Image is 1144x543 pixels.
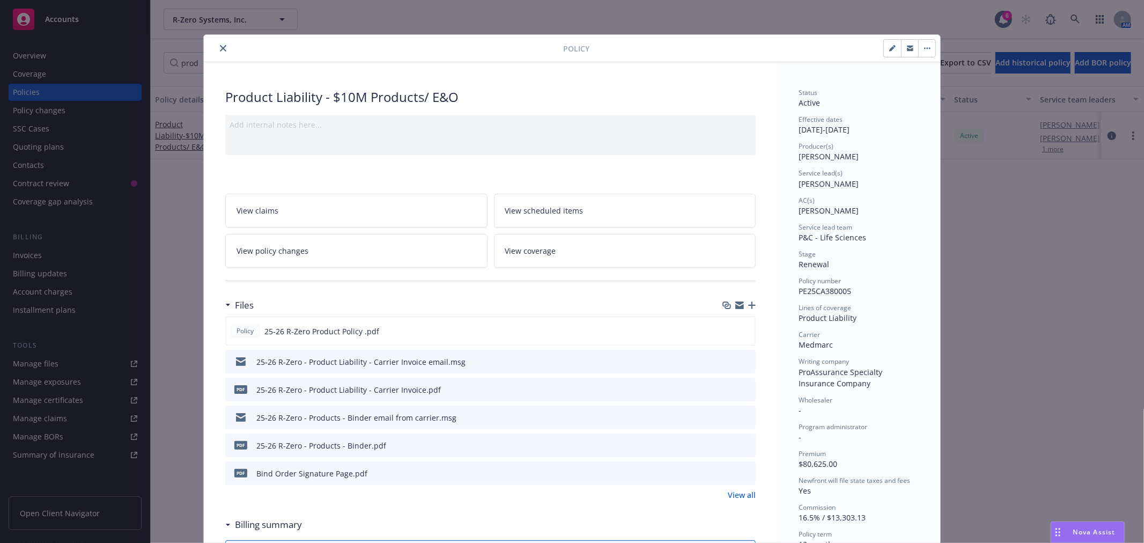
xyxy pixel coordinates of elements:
[1051,522,1125,543] button: Nova Assist
[256,412,456,423] div: 25-26 R-Zero - Products - Binder email from carrier.msg
[724,326,733,337] button: download file
[741,326,751,337] button: preview file
[256,468,367,479] div: Bind Order Signature Page.pdf
[799,115,919,135] div: [DATE] - [DATE]
[799,223,852,232] span: Service lead team
[725,440,733,451] button: download file
[742,440,751,451] button: preview file
[230,119,751,130] div: Add internal notes here...
[799,115,843,124] span: Effective dates
[799,259,829,269] span: Renewal
[742,356,751,368] button: preview file
[235,518,302,532] h3: Billing summary
[1051,522,1065,542] div: Drag to move
[799,395,832,405] span: Wholesaler
[799,476,910,485] span: Newfront will file state taxes and fees
[799,512,866,523] span: 16.5% / $13,303.13
[799,88,817,97] span: Status
[225,518,302,532] div: Billing summary
[742,468,751,479] button: preview file
[799,422,867,431] span: Program administrator
[799,276,841,285] span: Policy number
[799,206,859,216] span: [PERSON_NAME]
[725,468,733,479] button: download file
[799,530,832,539] span: Policy term
[234,441,247,449] span: pdf
[799,303,851,312] span: Lines of coverage
[237,245,308,256] span: View policy changes
[237,205,278,216] span: View claims
[256,440,386,451] div: 25-26 R-Zero - Products - Binder.pdf
[799,503,836,512] span: Commission
[799,405,801,415] span: -
[725,356,733,368] button: download file
[256,384,441,395] div: 25-26 R-Zero - Product Liability - Carrier Invoice.pdf
[799,449,826,458] span: Premium
[264,326,379,337] span: 25-26 R-Zero Product Policy .pdf
[225,88,756,106] div: Product Liability - $10M Products/ E&O
[234,469,247,477] span: pdf
[799,313,857,323] span: Product Liability
[799,196,815,205] span: AC(s)
[742,384,751,395] button: preview file
[742,412,751,423] button: preview file
[494,234,756,268] a: View coverage
[799,179,859,189] span: [PERSON_NAME]
[1073,527,1116,537] span: Nova Assist
[256,356,466,368] div: 25-26 R-Zero - Product Liability - Carrier Invoice email.msg
[234,385,247,393] span: pdf
[799,459,837,469] span: $80,625.00
[799,250,816,259] span: Stage
[225,298,254,312] div: Files
[505,245,556,256] span: View coverage
[799,142,833,151] span: Producer(s)
[234,326,256,336] span: Policy
[799,340,833,350] span: Medmarc
[217,42,230,55] button: close
[799,286,851,296] span: PE25CA380005
[225,194,488,228] a: View claims
[494,194,756,228] a: View scheduled items
[725,384,733,395] button: download file
[799,151,859,162] span: [PERSON_NAME]
[799,367,884,388] span: ProAssurance Specialty Insurance Company
[799,330,820,339] span: Carrier
[799,232,866,243] span: P&C - Life Sciences
[235,298,254,312] h3: Files
[563,43,589,54] span: Policy
[799,486,811,496] span: Yes
[799,168,843,178] span: Service lead(s)
[799,357,849,366] span: Writing company
[225,234,488,268] a: View policy changes
[799,432,801,442] span: -
[728,489,756,501] a: View all
[505,205,584,216] span: View scheduled items
[799,98,820,108] span: Active
[725,412,733,423] button: download file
